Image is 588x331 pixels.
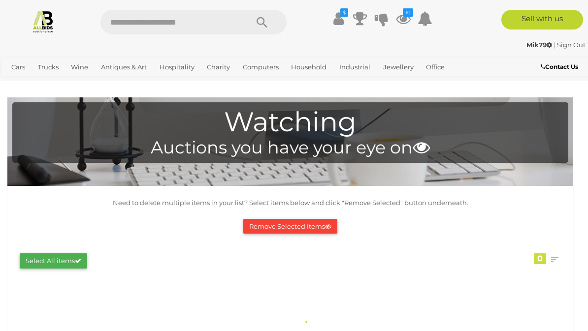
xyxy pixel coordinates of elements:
[12,197,568,209] p: Need to delete multiple items in your list? Select items below and click "Remove Selected" button...
[17,107,563,137] h1: Watching
[541,61,581,72] a: Contact Us
[287,59,330,75] a: Household
[20,253,87,269] button: Select All items
[156,59,198,75] a: Hospitality
[237,10,287,34] button: Search
[67,59,92,75] a: Wine
[379,59,418,75] a: Jewellery
[331,10,346,28] a: $
[396,10,411,28] a: 10
[7,59,29,75] a: Cars
[243,219,337,234] button: Remove Selected Items
[534,253,546,264] div: 0
[17,138,563,157] h4: Auctions you have your eye on
[541,63,578,70] b: Contact Us
[239,59,283,75] a: Computers
[526,41,552,49] strong: Mik79
[554,41,555,49] span: |
[526,41,554,49] a: Mik79
[422,59,449,75] a: Office
[340,8,348,17] i: $
[557,41,586,49] a: Sign Out
[40,75,118,91] a: [GEOGRAPHIC_DATA]
[32,10,55,33] img: Allbids.com.au
[34,59,63,75] a: Trucks
[97,59,151,75] a: Antiques & Art
[335,59,374,75] a: Industrial
[501,10,583,30] a: Sell with us
[403,8,413,17] i: 10
[203,59,234,75] a: Charity
[7,75,35,91] a: Sports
